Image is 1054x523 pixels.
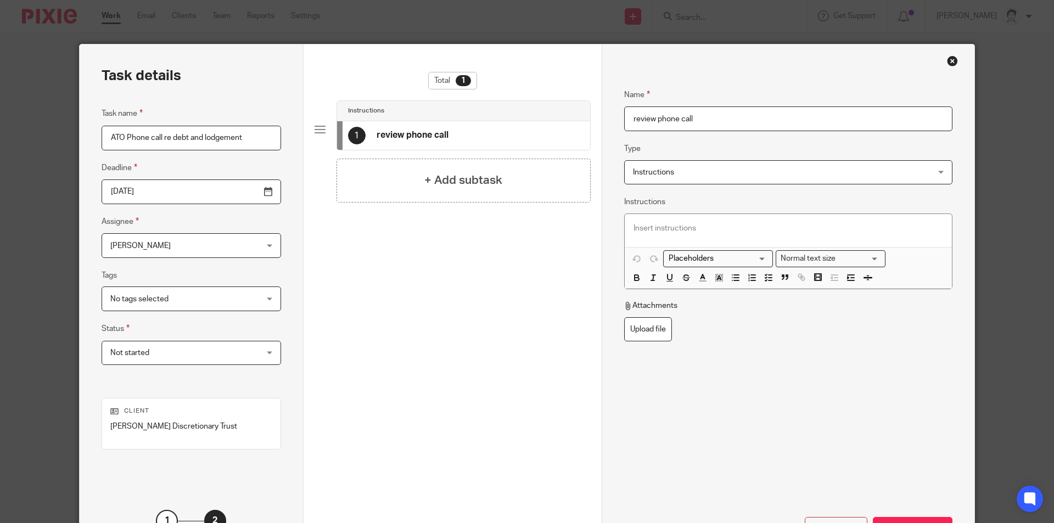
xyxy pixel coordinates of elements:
div: Placeholders [663,250,773,267]
span: Normal text size [778,253,838,265]
div: 1 [456,75,471,86]
label: Upload file [624,317,672,342]
div: Search for option [663,250,773,267]
label: Tags [102,270,117,281]
p: [PERSON_NAME] Discretionary Trust [110,421,272,432]
span: Not started [110,349,149,357]
h4: + Add subtask [424,172,502,189]
input: Task name [102,126,281,150]
label: Instructions [624,196,665,207]
div: Text styles [776,250,885,267]
div: Close this dialog window [947,55,958,66]
span: Instructions [633,168,674,176]
label: Name [624,88,650,101]
label: Deadline [102,161,137,174]
input: Search for option [839,253,879,265]
label: Type [624,143,641,154]
input: Pick a date [102,179,281,204]
label: Status [102,322,130,335]
p: Client [110,407,272,415]
p: Attachments [624,300,677,311]
div: 1 [348,127,366,144]
span: [PERSON_NAME] [110,242,171,250]
h4: review phone call [377,130,448,141]
span: No tags selected [110,295,169,303]
div: Search for option [776,250,885,267]
div: Total [428,72,477,89]
h2: Task details [102,66,181,85]
input: Search for option [665,253,766,265]
label: Assignee [102,215,139,228]
label: Task name [102,107,143,120]
h4: Instructions [348,106,384,115]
